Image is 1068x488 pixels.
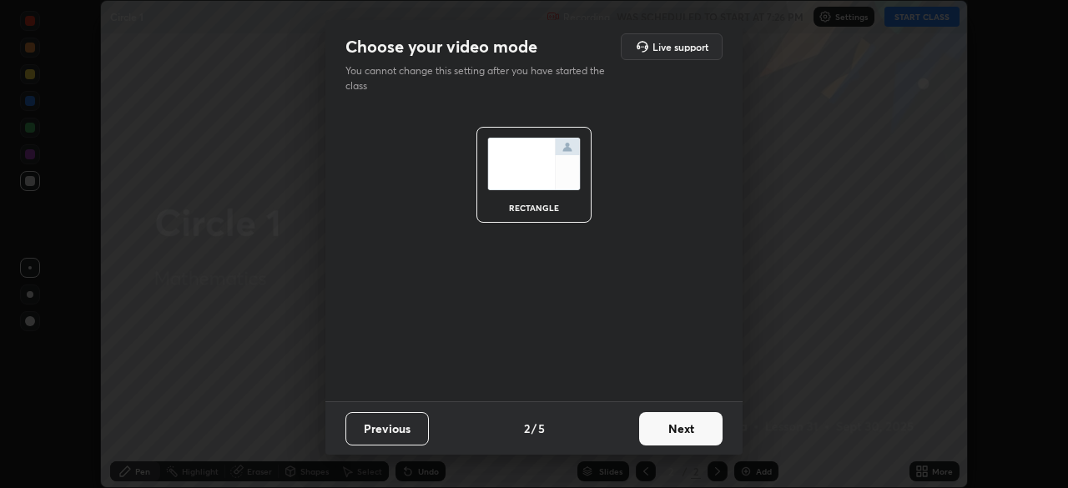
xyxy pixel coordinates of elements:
[345,36,537,58] h2: Choose your video mode
[538,420,545,437] h4: 5
[524,420,530,437] h4: 2
[652,42,708,52] h5: Live support
[639,412,723,445] button: Next
[531,420,537,437] h4: /
[487,138,581,190] img: normalScreenIcon.ae25ed63.svg
[501,204,567,212] div: rectangle
[345,63,616,93] p: You cannot change this setting after you have started the class
[345,412,429,445] button: Previous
